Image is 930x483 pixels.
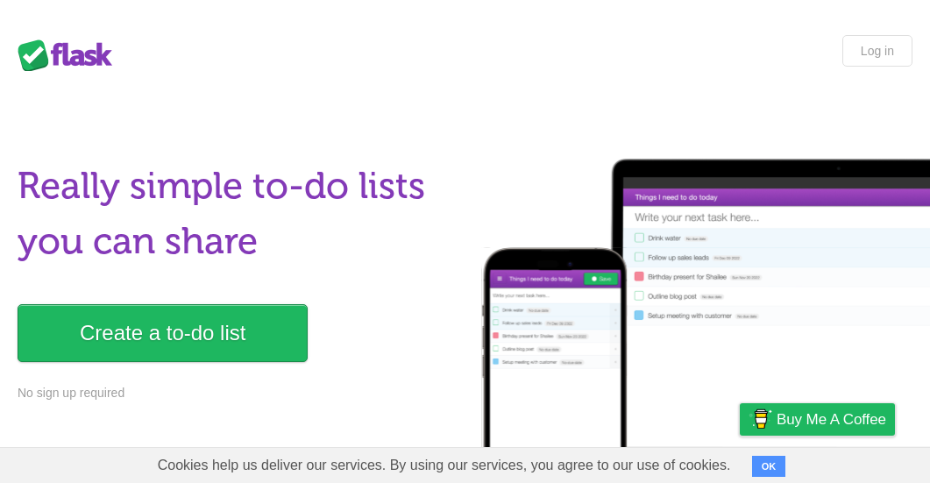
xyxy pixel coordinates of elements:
[18,384,456,402] p: No sign up required
[740,403,895,436] a: Buy me a coffee
[18,304,308,362] a: Create a to-do list
[752,456,786,477] button: OK
[18,159,456,269] h1: Really simple to-do lists you can share
[842,35,912,67] a: Log in
[777,404,886,435] span: Buy me a coffee
[140,448,749,483] span: Cookies help us deliver our services. By using our services, you agree to our use of cookies.
[749,404,772,434] img: Buy me a coffee
[18,39,123,71] div: Flask Lists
